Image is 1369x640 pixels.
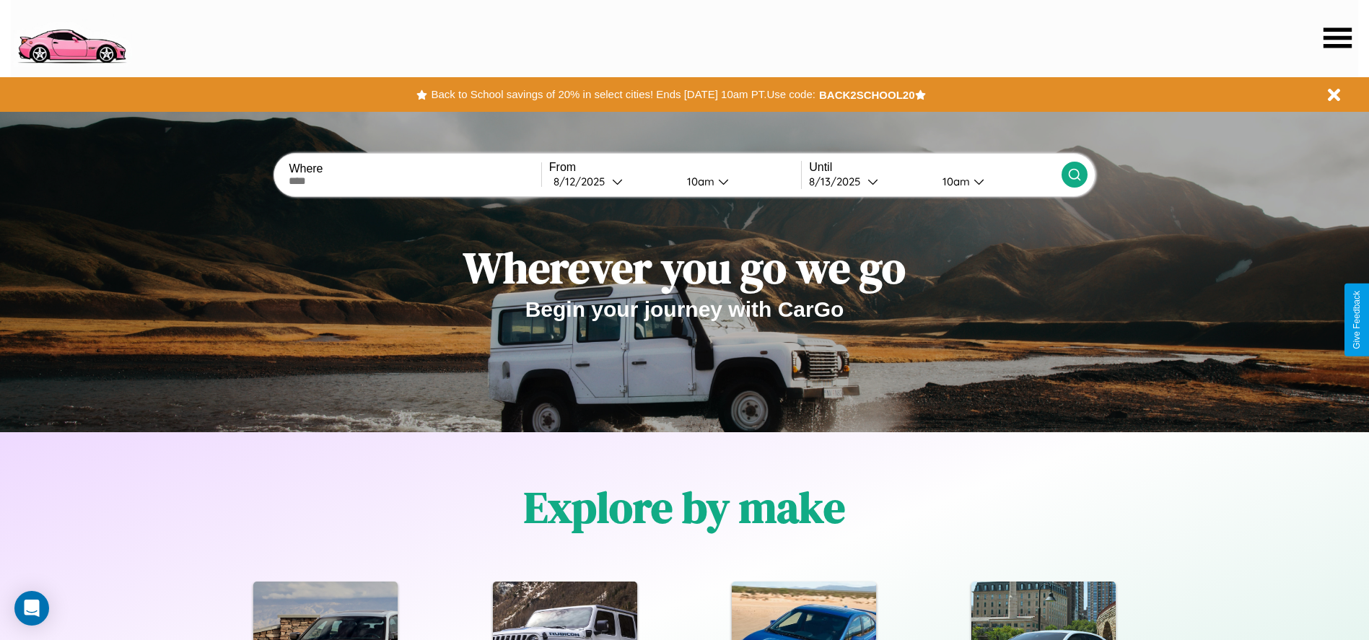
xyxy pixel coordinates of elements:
[819,89,915,101] b: BACK2SCHOOL20
[1352,291,1362,349] div: Give Feedback
[549,161,801,174] label: From
[809,175,867,188] div: 8 / 13 / 2025
[931,174,1062,189] button: 10am
[14,591,49,626] div: Open Intercom Messenger
[935,175,974,188] div: 10am
[289,162,541,175] label: Where
[675,174,802,189] button: 10am
[549,174,675,189] button: 8/12/2025
[809,161,1061,174] label: Until
[524,478,845,537] h1: Explore by make
[680,175,718,188] div: 10am
[554,175,612,188] div: 8 / 12 / 2025
[11,7,132,67] img: logo
[427,84,818,105] button: Back to School savings of 20% in select cities! Ends [DATE] 10am PT.Use code:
